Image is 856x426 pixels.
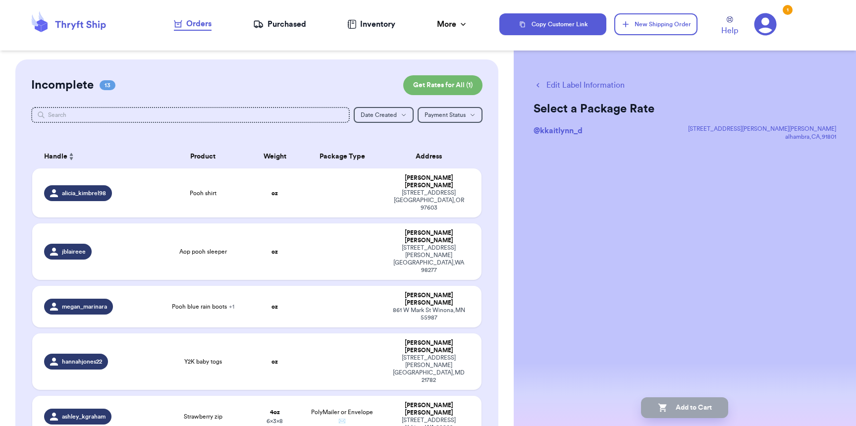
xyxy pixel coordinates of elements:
[783,5,793,15] div: 1
[614,13,697,35] button: New Shipping Order
[229,304,234,310] span: + 1
[67,151,75,162] button: Sort ascending
[62,189,106,197] span: alicia_kimbrel98
[388,229,469,244] div: [PERSON_NAME] [PERSON_NAME]
[311,409,373,424] span: PolyMailer or Envelope ✉️
[184,413,222,421] span: Strawberry zip
[172,303,234,311] span: Pooh blue rain boots
[388,339,469,354] div: [PERSON_NAME] [PERSON_NAME]
[190,189,216,197] span: Pooh shirt
[688,125,836,133] div: [STREET_ADDRESS][PERSON_NAME][PERSON_NAME]
[388,354,469,384] div: [STREET_ADDRESS][PERSON_NAME] [GEOGRAPHIC_DATA] , MD 21782
[437,18,468,30] div: More
[721,16,738,37] a: Help
[425,112,466,118] span: Payment Status
[31,107,350,123] input: Search
[754,13,777,36] a: 1
[179,248,227,256] span: Aop pooh sleeper
[271,304,278,310] strong: oz
[62,248,86,256] span: jblaireee
[534,127,583,135] span: @ kkaitlynn_d
[418,107,482,123] button: Payment Status
[403,75,482,95] button: Get Rates for All (1)
[361,112,397,118] span: Date Created
[302,145,382,168] th: Package Type
[270,409,280,415] strong: 4 oz
[62,303,107,311] span: megan_marinara
[688,133,836,141] div: alhambra , CA , 91801
[44,152,67,162] span: Handle
[271,359,278,365] strong: oz
[248,145,302,168] th: Weight
[253,18,306,30] a: Purchased
[534,79,625,91] button: Edit Label Information
[388,189,469,212] div: [STREET_ADDRESS] [GEOGRAPHIC_DATA] , OR 97603
[184,358,222,366] span: Y2K baby togs
[388,174,469,189] div: [PERSON_NAME] [PERSON_NAME]
[62,413,106,421] span: ashley_kgraham
[62,358,102,366] span: hannahjones22
[534,101,836,117] h2: Select a Package Rate
[499,13,606,35] button: Copy Customer Link
[100,80,115,90] span: 13
[271,190,278,196] strong: oz
[354,107,414,123] button: Date Created
[388,292,469,307] div: [PERSON_NAME] [PERSON_NAME]
[158,145,248,168] th: Product
[267,418,283,424] span: 6 x 3 x 8
[388,244,469,274] div: [STREET_ADDRESS][PERSON_NAME] [GEOGRAPHIC_DATA] , WA 98277
[31,77,94,93] h2: Incomplete
[347,18,395,30] a: Inventory
[721,25,738,37] span: Help
[388,402,469,417] div: [PERSON_NAME] [PERSON_NAME]
[174,18,212,30] div: Orders
[271,249,278,255] strong: oz
[388,307,469,321] div: 861 W Mark St Winona , MN 55987
[382,145,481,168] th: Address
[174,18,212,31] a: Orders
[641,397,728,418] button: Add to Cart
